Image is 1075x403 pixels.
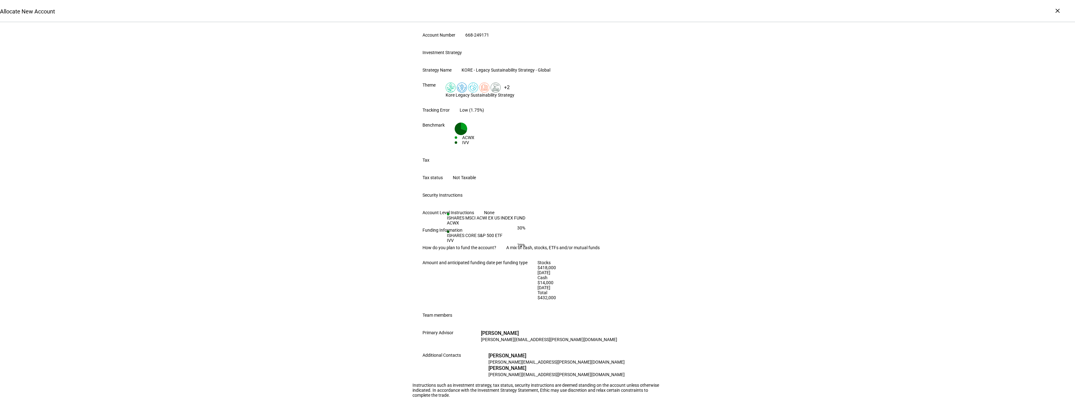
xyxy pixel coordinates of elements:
[537,260,543,265] div: Stocks
[446,83,456,93] img: climateChange.colored.svg
[453,175,476,180] div: Not Taxable
[537,270,543,275] div: [DATE]
[447,238,525,243] div: IVV
[447,215,525,220] div: ISHARES MSCI ACWI EX US INDEX FUND
[422,123,445,128] div: Benchmark
[479,83,489,93] img: education.colored.svg
[481,336,617,343] div: [PERSON_NAME][EMAIL_ADDRESS][PERSON_NAME][DOMAIN_NAME]
[471,365,483,378] div: RP
[481,330,617,336] div: [PERSON_NAME]
[537,290,543,295] div: Total
[446,93,514,98] div: Kore Legacy Sustainability Strategy
[422,210,474,215] div: Account Level Instructions
[491,83,501,93] img: pollution.colored.svg
[422,260,527,265] div: Amount and anticipated funding date per funding type
[462,140,472,145] div: IVV
[460,108,484,113] div: Low (1.75%)
[412,383,662,398] div: Instructions such as investment strategy, tax status, security instructions are deemed standing o...
[422,330,453,335] div: Primary Advisor
[422,193,462,198] div: Security Instructions
[488,365,625,371] div: [PERSON_NAME]
[447,220,525,225] div: ACWX
[422,245,496,250] div: How do you plan to fund the account?
[1052,6,1062,16] div: ×
[422,353,461,358] div: Additional Contacts
[462,135,474,140] div: ACWX
[488,371,625,378] div: [PERSON_NAME][EMAIL_ADDRESS][PERSON_NAME][DOMAIN_NAME]
[422,33,455,38] div: Account Number
[463,330,476,343] div: AD
[537,275,543,280] div: Cash
[471,353,483,365] div: JC
[422,50,462,55] div: Investment Strategy
[457,83,467,93] img: womensRights.colored.svg
[506,245,600,250] div: A mix of cash, stocks, ETFs and/or mutual funds
[422,83,436,88] div: Theme
[447,233,525,238] div: ISHARES CORE S&P 500 ETF
[462,68,550,73] div: KORE - Legacy Sustainability Strategy - Global
[537,285,543,290] div: [DATE]
[422,108,450,113] div: Tracking Error
[447,243,525,248] div: 70%
[422,68,452,73] div: Strategy Name
[422,313,452,318] div: Team members
[468,83,478,93] img: healthWellness.colored.svg
[488,353,625,359] div: [PERSON_NAME]
[537,265,543,270] div: $418,000
[488,359,625,365] div: [PERSON_NAME][EMAIL_ADDRESS][PERSON_NAME][DOMAIN_NAME]
[422,175,443,180] div: Tax status
[502,83,512,93] div: +2
[465,33,489,38] div: 668-249171
[422,158,429,163] div: Tax
[537,295,543,300] div: $432,000
[537,280,543,285] div: $14,000
[447,225,525,230] div: 30%
[422,228,462,233] div: Funding Information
